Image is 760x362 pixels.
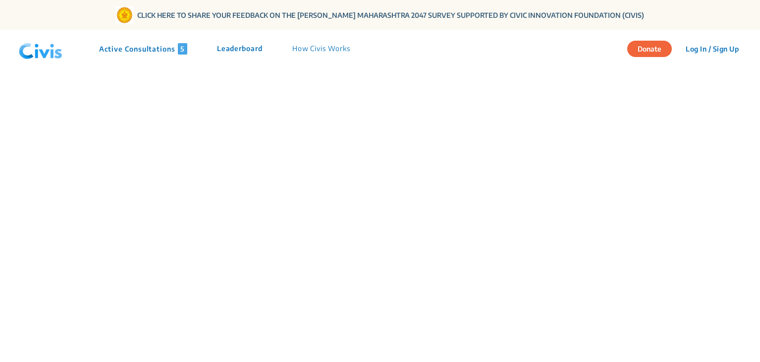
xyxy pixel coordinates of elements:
p: Leaderboard [217,43,263,55]
a: Donate [627,43,679,53]
span: 5 [178,43,187,55]
p: How Civis Works [292,43,350,55]
button: Donate [627,41,672,57]
p: Active Consultations [99,43,187,55]
a: CLICK HERE TO SHARE YOUR FEEDBACK ON THE [PERSON_NAME] MAHARASHTRA 2047 SURVEY SUPPORTED BY CIVIC... [137,10,644,20]
img: navlogo.png [15,34,66,64]
img: Gom Logo [116,6,133,24]
button: Log In / Sign Up [679,41,745,57]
